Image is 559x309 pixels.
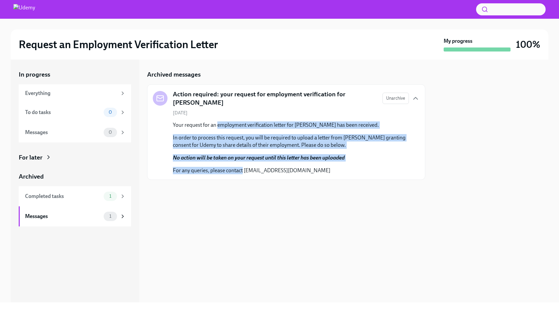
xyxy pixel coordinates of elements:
div: Everything [25,90,117,97]
span: Unarchive [386,95,405,102]
button: Unarchive [382,93,409,104]
div: To do tasks [25,109,101,116]
strong: No action will be taken on your request until this letter has been uploaded [173,154,345,161]
a: To do tasks0 [19,102,131,122]
a: Messages0 [19,122,131,142]
span: [DATE] [173,110,188,116]
span: 0 [105,110,116,115]
p: For any queries, please contact [EMAIL_ADDRESS][DOMAIN_NAME] [173,167,409,174]
a: For later [19,153,131,162]
a: Messages1 [19,206,131,226]
img: Udemy [13,4,35,15]
h2: Request an Employment Verification Letter [19,38,218,51]
h5: Archived messages [147,70,201,79]
a: Completed tasks1 [19,186,131,206]
span: 1 [105,194,115,199]
div: For later [19,153,42,162]
span: 1 [105,214,115,219]
h3: 100% [516,38,540,50]
p: Your request for an employment verification letter for [PERSON_NAME] has been received. [173,121,409,129]
p: In order to process this request, you will be required to upload a letter from [PERSON_NAME] gran... [173,134,409,149]
div: Completed tasks [25,193,101,200]
a: Everything [19,84,131,102]
div: Messages [25,213,101,220]
strong: My progress [444,37,472,45]
span: 0 [105,130,116,135]
a: In progress [19,70,131,79]
h5: Action required: your request for employment verification for [PERSON_NAME] [173,90,377,107]
a: Archived [19,172,131,181]
div: Messages [25,129,101,136]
